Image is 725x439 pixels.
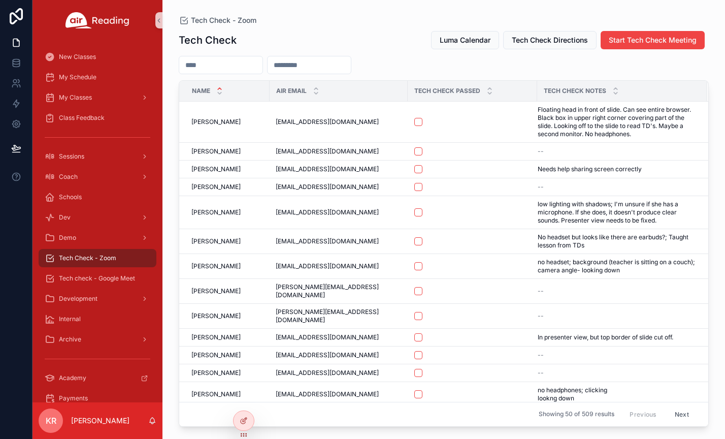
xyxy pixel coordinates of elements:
[191,390,241,398] span: [PERSON_NAME]
[538,258,695,274] a: no headset; background (teacher is sitting on a couch); camera angle- looking down
[538,333,673,341] span: In presenter view, but top border of slide cut off.
[538,147,695,155] a: --
[191,147,263,155] a: [PERSON_NAME]
[544,87,606,95] span: Tech Check Notes
[191,287,263,295] a: [PERSON_NAME]
[32,41,162,402] div: scrollable content
[39,188,156,206] a: Schools
[276,147,402,155] a: [EMAIL_ADDRESS][DOMAIN_NAME]
[39,290,156,308] a: Development
[538,233,695,249] a: No headset but looks like there are earbuds?; Taught lesson from TDs
[538,287,544,295] span: --
[191,369,241,377] span: [PERSON_NAME]
[512,35,588,45] span: Tech Check Directions
[191,333,263,341] a: [PERSON_NAME]
[276,118,402,126] a: [EMAIL_ADDRESS][DOMAIN_NAME]
[191,208,263,216] a: [PERSON_NAME]
[414,87,480,95] span: Tech Check Passed
[440,35,490,45] span: Luma Calendar
[538,312,695,320] a: --
[59,152,84,161] span: Sessions
[276,183,379,191] span: [EMAIL_ADDRESS][DOMAIN_NAME]
[276,147,379,155] span: [EMAIL_ADDRESS][DOMAIN_NAME]
[59,374,86,382] span: Academy
[59,53,96,61] span: New Classes
[276,369,402,377] a: [EMAIL_ADDRESS][DOMAIN_NAME]
[39,109,156,127] a: Class Feedback
[39,168,156,186] a: Coach
[191,15,256,25] span: Tech Check - Zoom
[538,287,695,295] a: --
[191,237,263,245] a: [PERSON_NAME]
[276,237,402,245] a: [EMAIL_ADDRESS][DOMAIN_NAME]
[276,283,402,299] span: [PERSON_NAME][EMAIL_ADDRESS][DOMAIN_NAME]
[276,390,379,398] span: [EMAIL_ADDRESS][DOMAIN_NAME]
[65,12,129,28] img: App logo
[538,165,695,173] a: Needs help sharing screen correctly
[39,330,156,349] a: Archive
[276,208,379,216] span: [EMAIL_ADDRESS][DOMAIN_NAME]
[191,390,263,398] a: [PERSON_NAME]
[59,335,81,343] span: Archive
[538,200,695,225] a: low lighting with shadows; I'm unsure if she has a microphone. If she does, it doesn't produce cl...
[276,351,402,359] a: [EMAIL_ADDRESS][DOMAIN_NAME]
[59,173,78,181] span: Coach
[39,229,156,247] a: Demo
[191,237,241,245] span: [PERSON_NAME]
[503,31,597,49] button: Tech Check Directions
[601,31,705,49] button: Start Tech Check Meeting
[39,310,156,328] a: Internal
[276,308,402,324] a: [PERSON_NAME][EMAIL_ADDRESS][DOMAIN_NAME]
[276,333,379,341] span: [EMAIL_ADDRESS][DOMAIN_NAME]
[538,312,544,320] span: --
[59,73,96,81] span: My Schedule
[276,369,379,377] span: [EMAIL_ADDRESS][DOMAIN_NAME]
[59,254,116,262] span: Tech Check - Zoom
[46,415,56,427] span: KR
[276,118,379,126] span: [EMAIL_ADDRESS][DOMAIN_NAME]
[191,147,241,155] span: [PERSON_NAME]
[191,333,241,341] span: [PERSON_NAME]
[276,183,402,191] a: [EMAIL_ADDRESS][DOMAIN_NAME]
[538,351,695,359] a: --
[191,312,263,320] a: [PERSON_NAME]
[39,389,156,407] a: Payments
[276,262,402,270] a: [EMAIL_ADDRESS][DOMAIN_NAME]
[71,416,129,426] p: [PERSON_NAME]
[59,295,97,303] span: Development
[538,147,544,155] span: --
[538,333,695,341] a: In presenter view, but top border of slide cut off.
[191,262,263,270] a: [PERSON_NAME]
[538,183,695,191] a: --
[668,406,696,422] button: Next
[276,165,402,173] a: [EMAIL_ADDRESS][DOMAIN_NAME]
[59,213,71,222] span: Dev
[191,165,263,173] a: [PERSON_NAME]
[39,369,156,387] a: Academy
[276,351,379,359] span: [EMAIL_ADDRESS][DOMAIN_NAME]
[191,118,241,126] span: [PERSON_NAME]
[191,118,263,126] a: [PERSON_NAME]
[59,315,81,323] span: Internal
[276,333,402,341] a: [EMAIL_ADDRESS][DOMAIN_NAME]
[539,411,614,419] span: Showing 50 of 509 results
[609,35,697,45] span: Start Tech Check Meeting
[191,262,241,270] span: [PERSON_NAME]
[59,193,82,201] span: Schools
[39,68,156,86] a: My Schedule
[191,183,263,191] a: [PERSON_NAME]
[39,147,156,166] a: Sessions
[538,183,544,191] span: --
[191,287,241,295] span: [PERSON_NAME]
[191,183,241,191] span: [PERSON_NAME]
[191,208,241,216] span: [PERSON_NAME]
[191,312,241,320] span: [PERSON_NAME]
[191,351,241,359] span: [PERSON_NAME]
[59,274,135,283] span: Tech check - Google Meet
[276,165,379,173] span: [EMAIL_ADDRESS][DOMAIN_NAME]
[192,87,210,95] span: Name
[59,114,105,122] span: Class Feedback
